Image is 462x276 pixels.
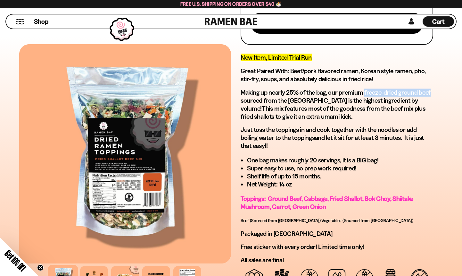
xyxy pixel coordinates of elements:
[241,243,365,251] span: Free sticker with every order! Limited time only!
[34,17,48,26] span: Shop
[241,89,433,121] p: Making up nearly 25% of the bag, our premium freeze-dried ground beef sourced from the [GEOGRAPHI...
[241,54,312,61] span: New Item, Limited Trial Run
[16,19,24,24] button: Mobile Menu Trigger
[247,180,433,188] li: Net Weight: 14 oz
[241,256,433,264] p: All sales are final
[241,230,433,238] p: Packaged in [GEOGRAPHIC_DATA]
[241,126,433,150] p: Just and let it sit for at least 3 minutes. It is just that easy!!
[247,156,433,164] li: One bag makes roughly 20 servings, it is a BIG bag!
[247,172,433,180] li: Shelf life of up to 15 months.
[180,1,282,7] span: Free U.S. Shipping on Orders over $40 🍜
[3,248,28,273] span: Get 10% Off
[247,164,433,172] li: Super easy to use, no prep work required!
[241,126,417,142] span: toss the toppings in and cook together with the noodles or add boiling water to the toppings
[241,105,425,120] span: This mix features most of the goodness from the beef mix plus fried shallots to give it an extra ...
[241,218,413,223] span: Beef (Sourced from [GEOGRAPHIC_DATA]) Vegetables (Sourced from [GEOGRAPHIC_DATA])
[37,264,44,271] button: Close teaser
[241,67,433,83] h2: Great Paired With: Beef/pork flavored ramen, Korean style ramen, pho, stir-fry, soups, and absolu...
[423,14,454,29] div: Cart
[241,195,413,211] span: Toppings: Ground Beef, Cabbage, Fried Shallot, Bok Choy, Shiitake Mushroom, Carrot, Green Onion
[34,16,48,27] a: Shop
[432,18,445,25] span: Cart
